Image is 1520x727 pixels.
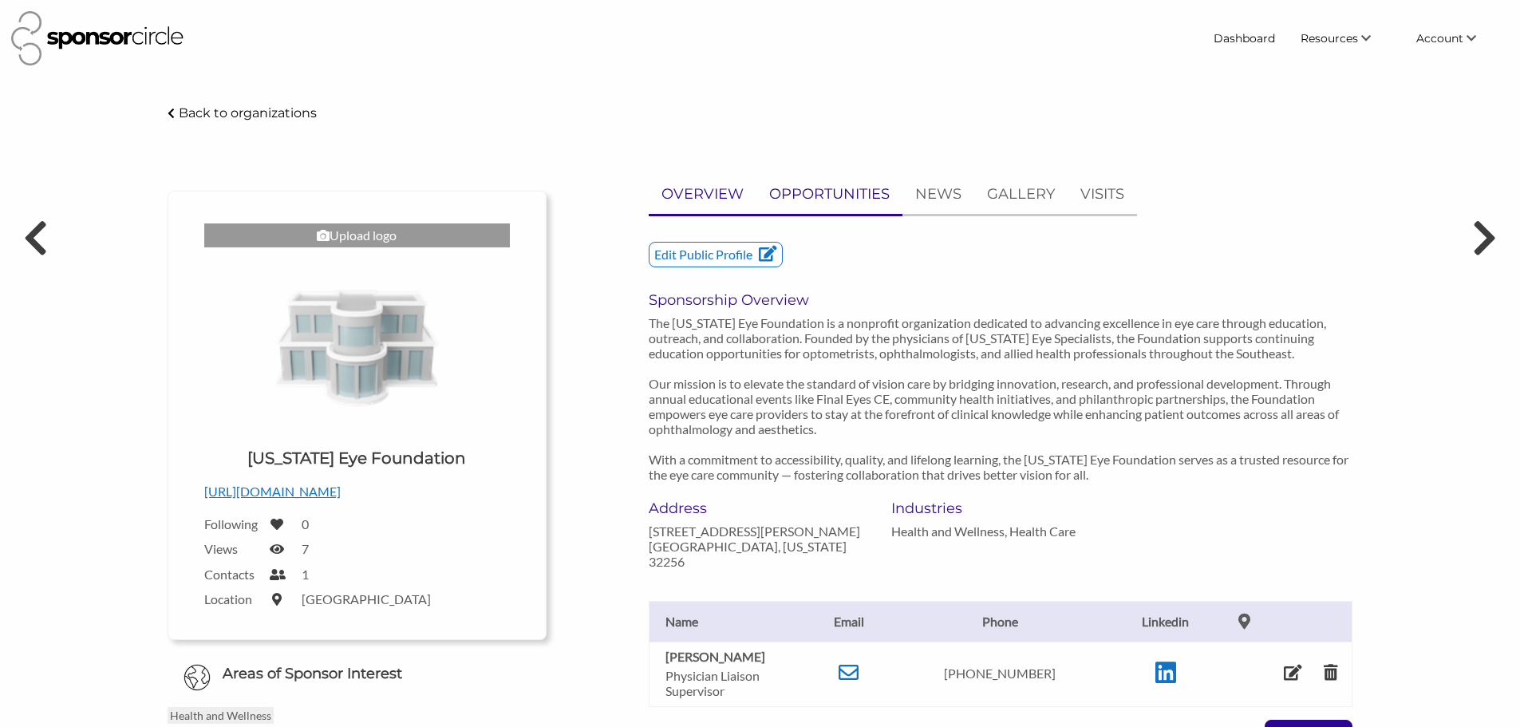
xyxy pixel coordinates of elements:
[649,291,1352,309] h6: Sponsorship Overview
[987,183,1055,206] p: GALLERY
[11,11,184,65] img: Sponsor Circle Logo
[891,524,1110,539] p: Health and Wellness, Health Care
[1288,24,1404,53] li: Resources
[302,591,431,606] label: [GEOGRAPHIC_DATA]
[665,668,801,698] p: Physician Liaison Supervisor
[897,666,1103,681] p: [PHONE_NUMBER]
[302,541,309,556] label: 7
[237,255,476,435] img: Logo
[665,649,765,664] b: [PERSON_NAME]
[184,664,211,691] img: Globe Icon
[1404,24,1509,53] li: Account
[204,481,510,502] p: [URL][DOMAIN_NAME]
[808,601,889,642] th: Email
[156,664,559,684] h6: Areas of Sponsor Interest
[1301,31,1358,45] span: Resources
[769,183,890,206] p: OPPORTUNITIES
[649,243,782,267] p: Edit Public Profile
[302,516,309,531] label: 0
[891,500,1110,517] h6: Industries
[168,707,274,724] p: Health and Wellness
[649,500,867,517] h6: Address
[1201,24,1288,53] a: Dashboard
[204,223,510,247] div: Upload logo
[247,447,466,469] h1: [US_STATE] Eye Foundation
[302,567,309,582] label: 1
[1416,31,1463,45] span: Account
[1080,183,1124,206] p: VISITS
[204,541,260,556] label: Views
[649,554,867,569] p: 32256
[649,601,808,642] th: Name
[649,524,867,539] p: [STREET_ADDRESS][PERSON_NAME]
[204,567,260,582] label: Contacts
[661,183,744,206] p: OVERVIEW
[915,183,961,206] p: NEWS
[179,105,317,121] p: Back to organizations
[649,539,867,554] p: [GEOGRAPHIC_DATA], [US_STATE]
[204,591,260,606] label: Location
[204,516,260,531] label: Following
[649,315,1352,482] p: The [US_STATE] Eye Foundation is a nonprofit organization dedicated to advancing excellence in ey...
[1111,601,1220,642] th: Linkedin
[889,601,1111,642] th: Phone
